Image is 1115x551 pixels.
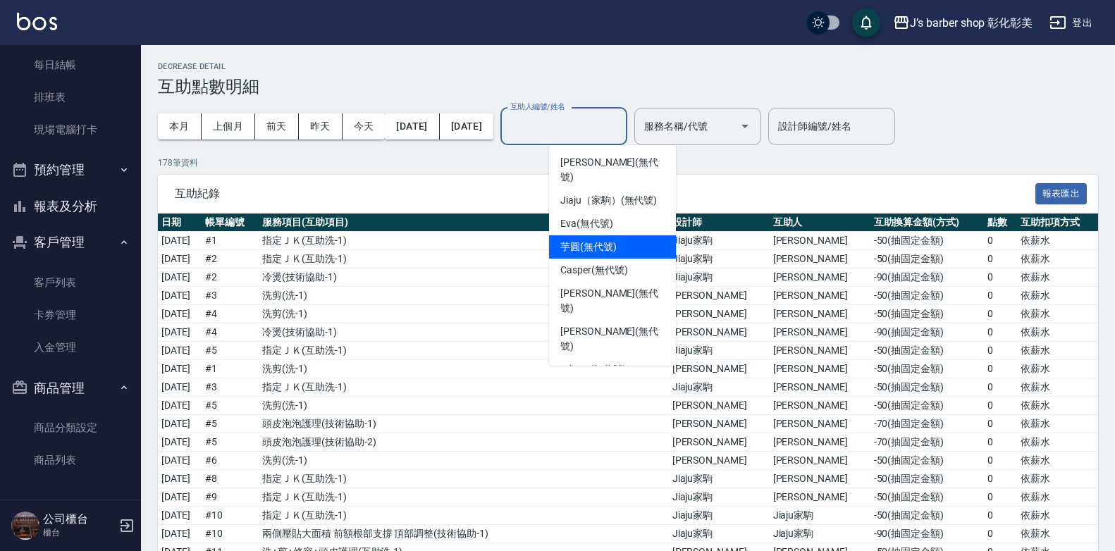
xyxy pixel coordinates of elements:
[158,433,202,452] td: [DATE]
[984,232,1017,250] td: 0
[669,250,770,268] td: Jiaju家駒
[870,452,985,470] td: -50 ( 抽固定金額 )
[669,433,770,452] td: [PERSON_NAME]
[560,324,665,354] span: [PERSON_NAME] (無代號)
[6,113,135,146] a: 現場電腦打卡
[202,452,259,470] td: # 6
[770,250,870,268] td: [PERSON_NAME]
[259,397,668,415] td: 洗剪 ( 洗-1 )
[202,113,255,140] button: 上個月
[11,512,39,540] img: Person
[158,62,1098,71] h2: Decrease Detail
[259,507,668,525] td: 指定ＪＫ ( 互助洗-1 )
[202,378,259,397] td: # 3
[910,14,1033,32] div: J’s barber shop 彰化彰美
[669,323,770,342] td: [PERSON_NAME]
[158,397,202,415] td: [DATE]
[770,360,870,378] td: [PERSON_NAME]
[175,187,1035,201] span: 互助紀錄
[770,305,870,323] td: [PERSON_NAME]
[202,415,259,433] td: # 5
[870,213,985,232] th: 互助換算金額(方式)
[158,470,202,488] td: [DATE]
[669,213,770,232] th: 設計師
[669,232,770,250] td: Jiaju家駒
[984,507,1017,525] td: 0
[158,342,202,360] td: [DATE]
[385,113,439,140] button: [DATE]
[770,488,870,507] td: [PERSON_NAME]
[870,470,985,488] td: -50 ( 抽固定金額 )
[984,470,1017,488] td: 0
[6,224,135,261] button: 客戶管理
[202,433,259,452] td: # 5
[870,378,985,397] td: -50 ( 抽固定金額 )
[669,287,770,305] td: [PERSON_NAME]
[1017,433,1098,452] td: 依薪水
[1017,488,1098,507] td: 依薪水
[560,286,665,316] span: [PERSON_NAME] (無代號)
[259,488,668,507] td: 指定ＪＫ ( 互助洗-1 )
[870,415,985,433] td: -70 ( 抽固定金額 )
[259,268,668,287] td: 冷燙 ( 技術協助-1 )
[259,360,668,378] td: 洗剪 ( 洗-1 )
[510,101,565,112] label: 互助人編號/姓名
[669,342,770,360] td: Jiaju家駒
[984,415,1017,433] td: 0
[669,268,770,287] td: Jiaju家駒
[984,433,1017,452] td: 0
[1017,232,1098,250] td: 依薪水
[202,268,259,287] td: # 2
[870,433,985,452] td: -70 ( 抽固定金額 )
[259,452,668,470] td: 洗剪 ( 洗-1 )
[560,155,665,185] span: [PERSON_NAME] (無代號)
[158,305,202,323] td: [DATE]
[158,113,202,140] button: 本月
[669,507,770,525] td: Jiaju家駒
[202,232,259,250] td: # 1
[870,250,985,268] td: -50 ( 抽固定金額 )
[870,305,985,323] td: -50 ( 抽固定金額 )
[770,342,870,360] td: [PERSON_NAME]
[560,263,627,278] span: Casper (無代號)
[984,360,1017,378] td: 0
[770,378,870,397] td: [PERSON_NAME]
[259,232,668,250] td: 指定ＪＫ ( 互助洗-1 )
[202,360,259,378] td: # 1
[1017,452,1098,470] td: 依薪水
[669,525,770,543] td: Jiaju家駒
[158,232,202,250] td: [DATE]
[1017,323,1098,342] td: 依薪水
[1017,268,1098,287] td: 依薪水
[6,411,135,444] a: 商品分類設定
[984,452,1017,470] td: 0
[158,525,202,543] td: [DATE]
[770,323,870,342] td: [PERSON_NAME]
[770,397,870,415] td: [PERSON_NAME]
[669,360,770,378] td: [PERSON_NAME]
[870,507,985,525] td: -50 ( 抽固定金額 )
[669,305,770,323] td: [PERSON_NAME]
[852,8,880,37] button: save
[259,213,668,232] th: 服務項目(互助項目)
[1017,287,1098,305] td: 依薪水
[560,362,626,377] span: Edison (無代號)
[158,77,1098,97] h3: 互助點數明細
[158,507,202,525] td: [DATE]
[1017,525,1098,543] td: 依薪水
[259,323,668,342] td: 冷燙 ( 技術協助-1 )
[202,305,259,323] td: # 4
[669,397,770,415] td: [PERSON_NAME]
[259,525,668,543] td: 兩側壓貼大面積 前額根部支撐 頂部調整 ( 技術協助-1 )
[259,287,668,305] td: 洗剪 ( 洗-1 )
[870,397,985,415] td: -50 ( 抽固定金額 )
[158,268,202,287] td: [DATE]
[440,113,493,140] button: [DATE]
[984,250,1017,268] td: 0
[1017,378,1098,397] td: 依薪水
[202,342,259,360] td: # 5
[1017,415,1098,433] td: 依薪水
[17,13,57,30] img: Logo
[202,323,259,342] td: # 4
[560,240,617,254] span: 芋圓 (無代號)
